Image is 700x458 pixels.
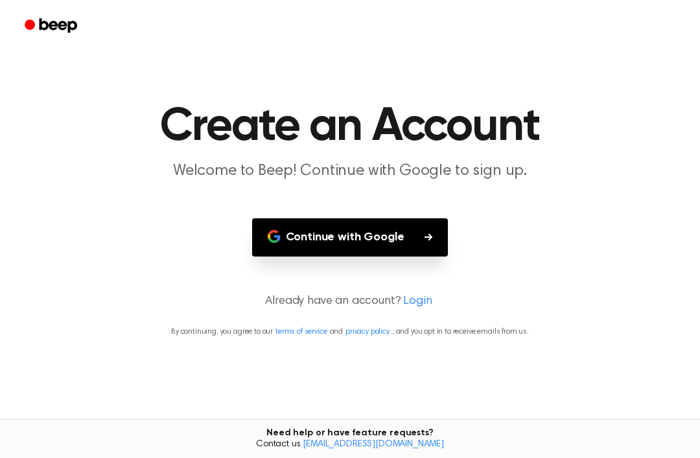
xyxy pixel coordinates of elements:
h1: Create an Account [18,104,682,150]
a: Beep [16,14,89,39]
span: Contact us [8,439,692,451]
p: Welcome to Beep! Continue with Google to sign up. [101,161,599,182]
button: Continue with Google [252,218,449,257]
p: By continuing, you agree to our and , and you opt in to receive emails from us. [16,326,684,338]
a: terms of service [275,328,327,336]
p: Already have an account? [16,293,684,310]
a: [EMAIL_ADDRESS][DOMAIN_NAME] [303,440,444,449]
a: privacy policy [345,328,390,336]
a: Login [403,293,432,310]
